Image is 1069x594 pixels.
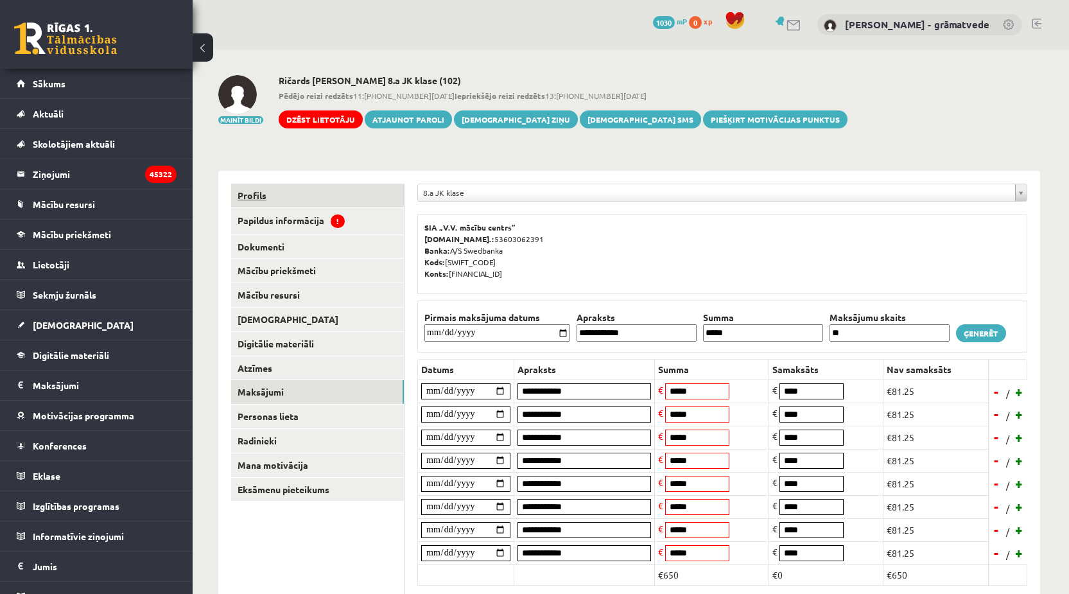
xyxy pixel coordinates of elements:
a: - [990,520,1003,539]
th: Pirmais maksājuma datums [421,311,573,324]
span: € [658,430,663,442]
span: / [1005,409,1011,423]
a: 0 xp [689,16,718,26]
a: - [990,428,1003,447]
span: € [772,407,778,419]
a: 8.a JK klase [418,184,1027,201]
a: Rīgas 1. Tālmācības vidusskola [14,22,117,55]
a: + [1013,497,1026,516]
span: 1030 [653,16,675,29]
a: Izglītības programas [17,491,177,521]
a: Mācību priekšmeti [17,220,177,249]
span: Lietotāji [33,259,69,270]
a: [DEMOGRAPHIC_DATA] [231,308,404,331]
b: Banka: [424,245,450,256]
a: Motivācijas programma [17,401,177,430]
span: € [772,500,778,511]
span: Aktuāli [33,108,64,119]
span: Konferences [33,440,87,451]
a: Personas lieta [231,405,404,428]
span: / [1005,432,1011,446]
th: Summa [700,311,826,324]
a: 1030 mP [653,16,687,26]
a: Ziņojumi45322 [17,159,177,189]
a: [DEMOGRAPHIC_DATA] ziņu [454,110,578,128]
span: Izglītības programas [33,500,119,512]
a: Lietotāji [17,250,177,279]
td: €81.25 [883,472,989,495]
a: Mana motivācija [231,453,404,477]
th: Samaksāts [769,359,883,380]
i: 45322 [145,166,177,183]
th: Summa [655,359,769,380]
td: €81.25 [883,426,989,449]
span: / [1005,548,1011,561]
b: SIA „V.V. mācību centrs” [424,222,516,232]
a: + [1013,520,1026,539]
a: Dokumenti [231,235,404,259]
a: Atjaunot paroli [365,110,452,128]
a: Digitālie materiāli [231,332,404,356]
th: Apraksts [514,359,655,380]
td: €0 [769,564,883,585]
td: €650 [655,564,769,585]
span: Eklase [33,470,60,482]
img: Ričards Maikls Grigulis [218,75,257,114]
a: Mācību resursi [231,283,404,307]
a: Mācību resursi [17,189,177,219]
td: €81.25 [883,518,989,541]
td: €650 [883,564,989,585]
td: €81.25 [883,403,989,426]
span: 11:[PHONE_NUMBER][DATE] 13:[PHONE_NUMBER][DATE] [279,90,847,101]
button: Mainīt bildi [218,116,263,124]
h2: Ričards [PERSON_NAME] 8.a JK klase (102) [279,75,847,86]
span: € [658,407,663,419]
th: Nav samaksāts [883,359,989,380]
a: - [990,382,1003,401]
span: xp [704,16,712,26]
a: Sākums [17,69,177,98]
span: € [772,453,778,465]
a: [DEMOGRAPHIC_DATA] [17,310,177,340]
a: + [1013,405,1026,424]
a: - [990,451,1003,470]
span: / [1005,502,1011,515]
span: Jumis [33,561,57,572]
a: - [990,474,1003,493]
span: ! [331,214,345,228]
a: Atzīmes [231,356,404,380]
a: + [1013,428,1026,447]
a: + [1013,543,1026,563]
a: Skolotājiem aktuāli [17,129,177,159]
a: + [1013,382,1026,401]
td: €81.25 [883,380,989,403]
a: Profils [231,184,404,207]
a: Jumis [17,552,177,581]
b: Pēdējo reizi redzēts [279,91,353,101]
span: € [772,430,778,442]
span: € [772,476,778,488]
a: - [990,405,1003,424]
p: 53603062391 A/S Swedbanka [SWIFT_CODE] [FINANCIAL_ID] [424,222,1020,279]
a: - [990,543,1003,563]
span: € [658,384,663,396]
a: Dzēst lietotāju [279,110,363,128]
a: Piešķirt motivācijas punktus [703,110,847,128]
legend: Ziņojumi [33,159,177,189]
a: Maksājumi [17,371,177,400]
span: / [1005,525,1011,538]
a: Mācību priekšmeti [231,259,404,283]
span: 0 [689,16,702,29]
th: Maksājumu skaits [826,311,953,324]
a: Eksāmenu pieteikums [231,478,404,502]
a: Informatīvie ziņojumi [17,521,177,551]
span: [DEMOGRAPHIC_DATA] [33,319,134,331]
span: Sākums [33,78,65,89]
span: € [658,500,663,511]
a: Papildus informācija! [231,208,404,234]
span: € [658,523,663,534]
span: Informatīvie ziņojumi [33,530,124,542]
a: [PERSON_NAME] - grāmatvede [845,18,989,31]
span: Skolotājiem aktuāli [33,138,115,150]
span: Mācību priekšmeti [33,229,111,240]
